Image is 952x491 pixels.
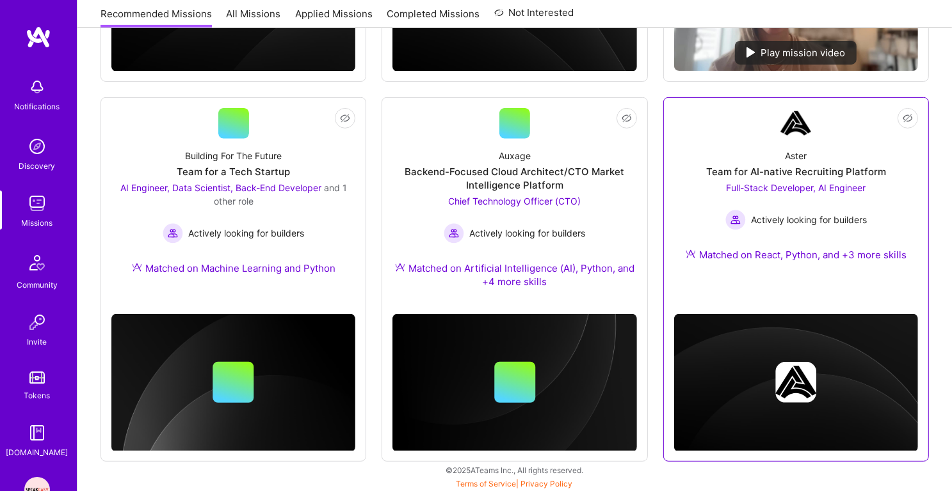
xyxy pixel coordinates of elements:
img: tokens [29,371,45,384]
img: Invite [24,309,50,335]
a: Applied Missions [295,7,373,28]
img: Ateam Purple Icon [395,262,405,272]
span: Full-Stack Developer, AI Engineer [726,182,866,193]
img: bell [24,74,50,100]
img: discovery [24,134,50,159]
img: play [746,47,755,58]
span: | [456,479,573,488]
img: Company logo [775,362,816,403]
a: Terms of Service [456,479,517,488]
a: All Missions [227,7,281,28]
img: Actively looking for builders [444,223,464,244]
a: Building For The FutureTeam for a Tech StartupAI Engineer, Data Scientist, Back-End Developer and... [111,108,355,290]
span: AI Engineer, Data Scientist, Back-End Developer [120,182,321,193]
img: teamwork [24,191,50,216]
div: Backend-Focused Cloud Architect/CTO Market Intelligence Platform [392,165,636,192]
img: cover [111,314,355,452]
div: Matched on React, Python, and +3 more skills [686,248,907,261]
a: Completed Missions [387,7,480,28]
div: [DOMAIN_NAME] [6,446,69,459]
div: Notifications [15,100,60,113]
div: Auxage [499,149,531,162]
div: Missions [22,216,53,230]
a: AuxageBackend-Focused Cloud Architect/CTO Market Intelligence PlatformChief Technology Officer (C... [392,108,636,304]
div: Team for a Tech Startup [177,165,290,178]
div: Team for AI-native Recruiting Platform [706,165,886,178]
span: Chief Technology Officer (CTO) [448,196,581,207]
span: and 1 other role [214,182,347,207]
i: icon EyeClosed [903,113,913,123]
img: Ateam Purple Icon [132,262,142,272]
div: Building For The Future [185,149,282,162]
i: icon EyeClosed [340,113,350,123]
a: Privacy Policy [521,479,573,488]
div: © 2025 ATeams Inc., All rights reserved. [77,454,952,486]
a: Recommended Missions [101,7,212,28]
span: Actively looking for builders [469,226,585,240]
img: Actively looking for builders [163,223,183,244]
img: Company Logo [780,108,811,139]
i: icon EyeClosed [622,113,632,123]
img: cover [674,314,918,452]
img: Ateam Purple Icon [686,249,696,259]
img: logo [26,26,51,49]
img: Actively looking for builders [725,210,746,230]
div: Matched on Machine Learning and Python [132,261,335,275]
span: Actively looking for builders [188,226,304,240]
img: Community [22,247,52,278]
div: Tokens [24,389,51,402]
img: guide book [24,420,50,446]
div: Play mission video [735,41,857,65]
div: Community [17,278,58,292]
div: Matched on Artificial Intelligence (AI), Python, and +4 more skills [392,261,636,288]
span: Actively looking for builders [751,213,867,226]
div: Aster [785,149,807,162]
a: Company LogoAsterTeam for AI-native Recruiting PlatformFull-Stack Developer, AI Engineer Actively... [674,108,918,277]
a: Not Interested [494,5,574,28]
div: Invite [28,335,47,348]
div: Discovery [19,159,56,173]
img: cover [392,314,636,452]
